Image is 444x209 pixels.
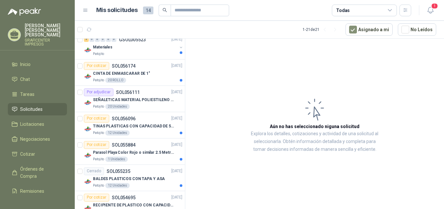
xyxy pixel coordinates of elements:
img: Company Logo [84,151,92,159]
span: search [163,8,167,12]
span: Licitaciones [20,121,44,128]
p: Explora los detalles, cotizaciones y actividad de una solicitud al seleccionarla. Obtén informaci... [250,130,379,153]
p: Patojito [93,51,104,57]
div: 0 [111,37,116,42]
a: Por cotizarSOL055884[DATE] Company LogoParasol Playa Color Rojo o similar 2.5 Metros Uv+50Patojit... [75,138,185,165]
a: Negociaciones [8,133,67,145]
img: Logo peakr [8,8,41,16]
div: 0 [106,37,111,42]
img: Company Logo [84,99,92,107]
a: Por cotizarSOL056096[DATE] Company LogoTINAS PLASTICAS CON CAPACIDAD DE 50 KGPatojito12 Unidades [75,112,185,138]
p: RECIPIENTE DE PLASTICO CON CAPACIDAD DE 1.8 LT PARA LA EXTRACCIÓN MANUAL DE LIQUIDOS [93,202,174,208]
span: Tareas [20,91,34,98]
a: Remisiones [8,185,67,197]
h3: Aún no has seleccionado niguna solicitud [270,123,359,130]
p: Patojito [93,183,104,188]
img: Company Logo [84,46,92,54]
a: Chat [8,73,67,85]
p: Parasol Playa Color Rojo o similar 2.5 Metros Uv+50 [93,150,174,156]
div: 12 Unidades [105,183,130,188]
img: Company Logo [84,72,92,80]
button: Asignado a mi [346,23,393,36]
p: GSOL005523 [119,37,146,42]
span: Negociaciones [20,136,50,143]
a: Tareas [8,88,67,100]
a: Inicio [8,58,67,71]
div: Todas [336,7,350,14]
p: SOL054695 [112,195,136,200]
button: No Leídos [398,23,436,36]
p: SEÑALETICAS MATERIAL POLIESTILENO CON VINILO LAMINADO CALIBRE 60 [93,97,174,103]
span: 14 [143,7,153,14]
a: Cotizar [8,148,67,160]
p: [PERSON_NAME] [PERSON_NAME] [PERSON_NAME] [25,23,67,37]
a: Solicitudes [8,103,67,115]
p: [DATE] [171,142,182,148]
a: Por cotizarSOL056174[DATE] Company LogoCINTA DE ENMASCARAR DE 1"Patojito20 ROLLO [75,59,185,86]
div: Por cotizar [84,62,109,70]
a: 3 0 0 0 0 0 GSOL005523[DATE] Company LogoMaterialesPatojito [84,36,184,57]
div: 1 - 21 de 21 [303,24,340,35]
p: [DATE] [171,89,182,95]
div: Por cotizar [84,194,109,202]
a: Por adjudicarSOL056111[DATE] Company LogoSEÑALETICAS MATERIAL POLIESTILENO CON VINILO LAMINADO CA... [75,86,185,112]
div: Por cotizar [84,115,109,123]
span: Solicitudes [20,106,43,113]
p: Materiales [93,44,112,50]
img: Company Logo [84,178,92,186]
span: Inicio [20,61,31,68]
div: Cerrado [84,167,104,175]
p: Patojito [93,157,104,162]
img: Company Logo [84,125,92,133]
p: SOL056174 [112,64,136,68]
div: 3 [84,37,89,42]
div: 1 Unidades [105,157,128,162]
p: [DATE] [171,36,182,43]
div: 20 ROLLO [105,78,126,83]
p: [DATE] [171,194,182,201]
p: [DATE] [171,63,182,69]
p: CINTA DE ENMASCARAR DE 1" [93,71,150,77]
span: Órdenes de Compra [20,165,61,180]
button: 1 [424,5,436,16]
p: TINAS PLASTICAS CON CAPACIDAD DE 50 KG [93,123,174,129]
p: SOL056111 [116,90,140,95]
span: Remisiones [20,188,44,195]
div: 12 Unidades [105,130,130,136]
div: 0 [89,37,94,42]
p: GRAFICENTER IMPRESOS [25,38,67,46]
h1: Mis solicitudes [96,6,138,15]
span: Cotizar [20,150,35,158]
p: BALDES PLASTICOS CON TAPA Y ASA [93,176,165,182]
p: SOL056096 [112,116,136,121]
p: Patojito [93,130,104,136]
p: SOL055235 [107,169,130,174]
div: 20 Unidades [105,104,130,109]
p: [DATE] [171,115,182,122]
div: Por cotizar [84,141,109,149]
div: Por adjudicar [84,88,113,96]
a: Licitaciones [8,118,67,130]
span: Chat [20,76,30,83]
a: CerradoSOL055235[DATE] Company LogoBALDES PLASTICOS CON TAPA Y ASAPatojito12 Unidades [75,165,185,191]
div: 0 [95,37,100,42]
span: 1 [431,3,438,9]
p: SOL055884 [112,143,136,147]
a: Órdenes de Compra [8,163,67,182]
p: Patojito [93,104,104,109]
p: [DATE] [171,168,182,174]
div: 0 [100,37,105,42]
p: Patojito [93,78,104,83]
